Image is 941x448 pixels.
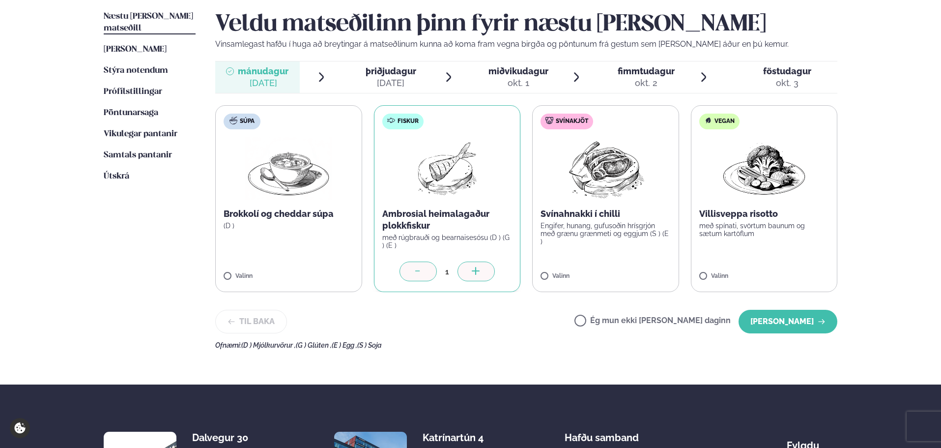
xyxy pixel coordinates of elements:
[240,118,255,125] span: Súpa
[541,222,671,245] p: Engifer, hunang, gufusoðin hrísgrjón með grænu grænmeti og eggjum (S ) (E )
[215,11,837,38] h2: Veldu matseðilinn þinn fyrir næstu [PERSON_NAME]
[704,117,712,124] img: Vegan.svg
[488,66,548,76] span: miðvikudagur
[215,310,287,333] button: Til baka
[238,66,288,76] span: mánudagur
[721,137,807,200] img: Vegan.png
[104,107,158,119] a: Pöntunarsaga
[104,12,193,32] span: Næstu [PERSON_NAME] matseðill
[699,222,829,238] p: með spínati, svörtum baunum og sætum kartöflum
[541,208,671,220] p: Svínahnakki í chilli
[104,149,172,161] a: Samtals pantanir
[104,66,168,75] span: Stýra notendum
[618,77,675,89] div: okt. 2
[545,117,553,124] img: pork.svg
[192,432,270,444] div: Dalvegur 30
[618,66,675,76] span: fimmtudagur
[398,118,419,125] span: Fiskur
[416,137,479,200] img: fish.png
[224,222,354,230] p: (D )
[229,117,237,124] img: soup.svg
[387,117,395,124] img: fish.svg
[238,77,288,89] div: [DATE]
[714,118,735,125] span: Vegan
[215,341,837,349] div: Ofnæmi:
[565,424,639,444] span: Hafðu samband
[104,45,167,54] span: [PERSON_NAME]
[556,118,588,125] span: Svínakjöt
[382,234,513,249] p: með rúgbrauði og bearnaisesósu (D ) (G ) (E )
[104,172,129,180] span: Útskrá
[366,66,416,76] span: þriðjudagur
[332,341,357,349] span: (E ) Egg ,
[488,77,548,89] div: okt. 1
[423,432,501,444] div: Katrínartún 4
[241,341,296,349] span: (D ) Mjólkurvörur ,
[104,171,129,182] a: Útskrá
[224,208,354,220] p: Brokkolí og cheddar súpa
[104,65,168,77] a: Stýra notendum
[10,418,30,438] a: Cookie settings
[382,208,513,232] p: Ambrosial heimalagaður plokkfiskur
[562,137,649,200] img: Pork-Meat.png
[215,38,837,50] p: Vinsamlegast hafðu í huga að breytingar á matseðlinum kunna að koma fram vegna birgða og pöntunum...
[104,151,172,159] span: Samtals pantanir
[437,266,457,277] div: 1
[104,128,177,140] a: Vikulegar pantanir
[104,11,196,34] a: Næstu [PERSON_NAME] matseðill
[699,208,829,220] p: Villisveppa risotto
[245,137,332,200] img: Soup.png
[763,77,811,89] div: okt. 3
[296,341,332,349] span: (G ) Glúten ,
[739,310,837,333] button: [PERSON_NAME]
[104,44,167,56] a: [PERSON_NAME]
[104,88,162,96] span: Prófílstillingar
[763,66,811,76] span: föstudagur
[104,130,177,138] span: Vikulegar pantanir
[104,109,158,117] span: Pöntunarsaga
[104,86,162,98] a: Prófílstillingar
[366,77,416,89] div: [DATE]
[357,341,382,349] span: (S ) Soja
